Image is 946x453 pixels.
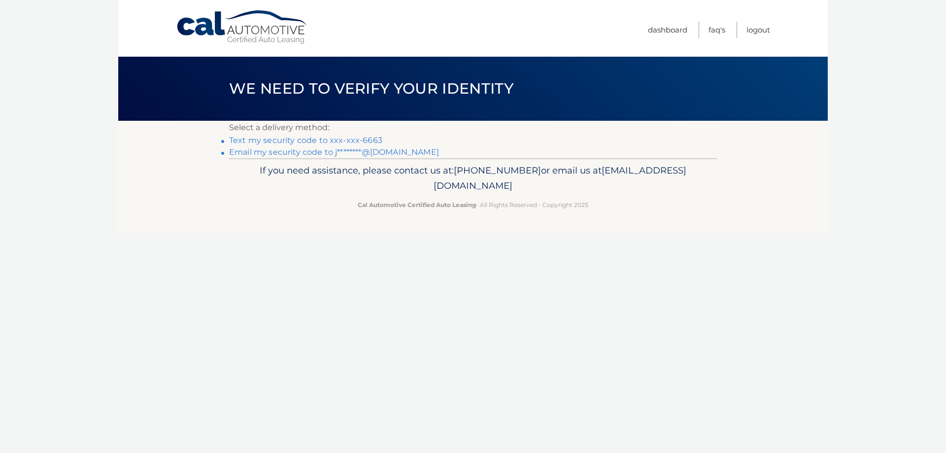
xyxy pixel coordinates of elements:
p: If you need assistance, please contact us at: or email us at [236,163,710,194]
p: Select a delivery method: [229,121,717,135]
span: We need to verify your identity [229,79,513,98]
a: Text my security code to xxx-xxx-6663 [229,136,382,145]
strong: Cal Automotive Certified Auto Leasing [358,201,476,209]
a: FAQ's [709,22,725,38]
p: - All Rights Reserved - Copyright 2025 [236,200,710,210]
a: Dashboard [648,22,687,38]
a: Cal Automotive [176,10,309,45]
a: Email my security code to j********@[DOMAIN_NAME] [229,147,439,157]
a: Logout [746,22,770,38]
span: [PHONE_NUMBER] [454,165,541,176]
